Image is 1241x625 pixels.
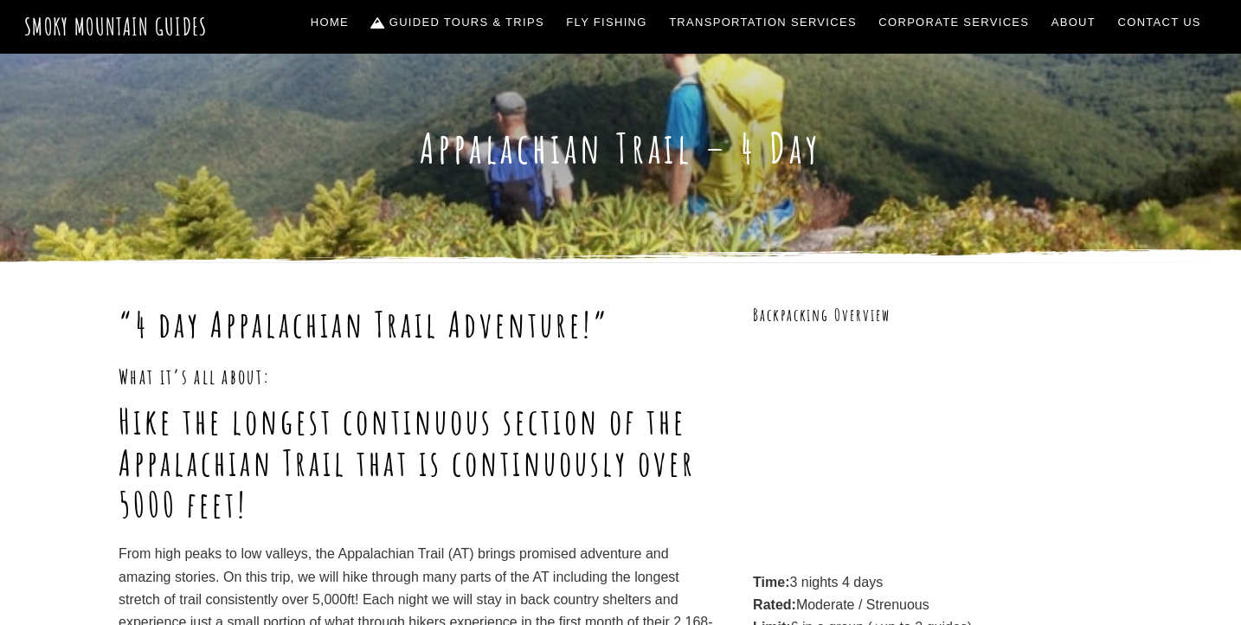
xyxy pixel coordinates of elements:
strong: Time: [753,575,789,590]
a: Corporate Services [872,4,1037,41]
a: Home [304,4,356,41]
a: Smoky Mountain Guides [24,12,208,41]
a: Contact Us [1111,4,1208,41]
a: Guided Tours & Trips [364,4,551,41]
h1: Hike the longest continuous section of the Appalachian Trail that is continuously over 5000 feet! [119,401,721,525]
a: About [1045,4,1103,41]
a: Transportation Services [662,4,863,41]
h3: What it’s all about: [119,363,721,390]
a: Fly Fishing [560,4,654,41]
h3: Backpacking Overview [753,304,1122,327]
h1: “4 day Appalachian Trail Adventure!” [119,304,721,345]
h1: Appalachian Trail – 4 Day [119,123,1122,173]
strong: Rated: [753,597,796,612]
